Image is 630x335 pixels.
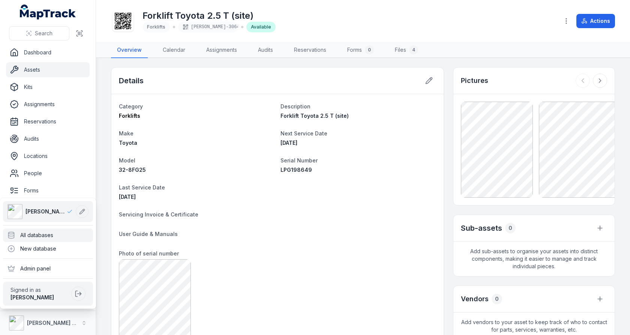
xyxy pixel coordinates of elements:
strong: [PERSON_NAME] Air [27,320,79,326]
strong: [PERSON_NAME] [10,294,54,300]
div: New database [3,242,93,255]
span: [PERSON_NAME] Air [25,208,67,215]
span: Signed in as [10,286,68,294]
div: All databases [3,228,93,242]
div: Admin panel [3,262,93,275]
